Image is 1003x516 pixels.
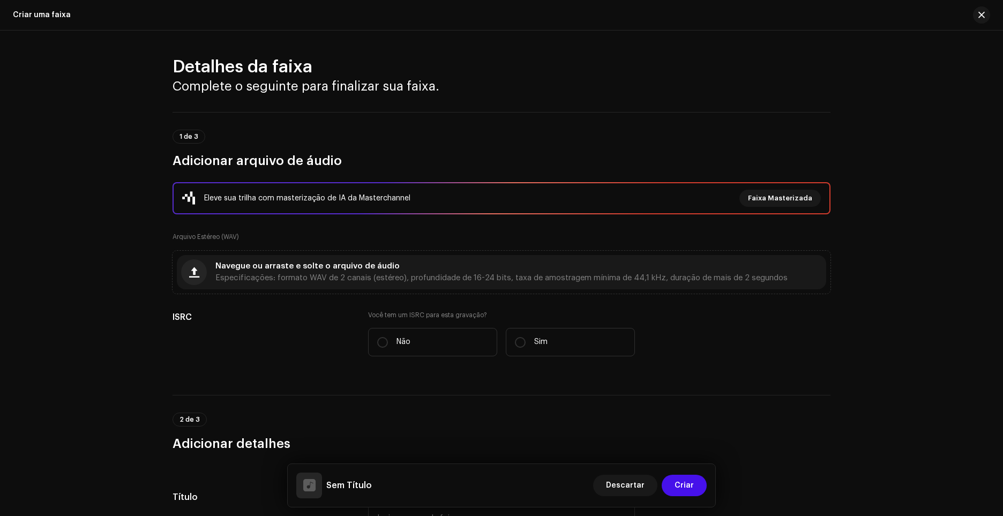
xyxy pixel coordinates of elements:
[173,152,830,169] h3: Adicionar arquivo de áudio
[534,336,548,348] p: Sim
[748,188,812,209] span: Faixa Masterizada
[368,311,635,319] label: Você tem um ISRC para esta gravação?
[179,416,200,423] span: 2 de 3
[593,475,657,496] button: Descartar
[326,479,372,492] h5: Sem Título
[179,133,198,140] span: 1 de 3
[662,475,707,496] button: Criar
[396,336,410,348] p: Não
[173,311,351,324] h5: ISRC
[606,475,645,496] span: Descartar
[173,435,830,452] h3: Adicionar detalhes
[204,192,410,205] div: Eleve sua trilha com masterização de IA da Masterchannel
[173,78,830,95] h3: Complete o seguinte para finalizar sua faixa.
[173,56,830,78] h2: Detalhes da faixa
[739,190,821,207] button: Faixa Masterizada
[215,263,400,270] span: Navegue ou arraste e solte o arquivo de áudio
[675,475,694,496] span: Criar
[215,274,788,282] span: Especificações: formato WAV de 2 canais (estéreo), profundidade de 16-24 bits, taxa de amostragem...
[173,491,351,504] h5: Título
[173,234,239,240] small: Arquivo Estéreo (WAV)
